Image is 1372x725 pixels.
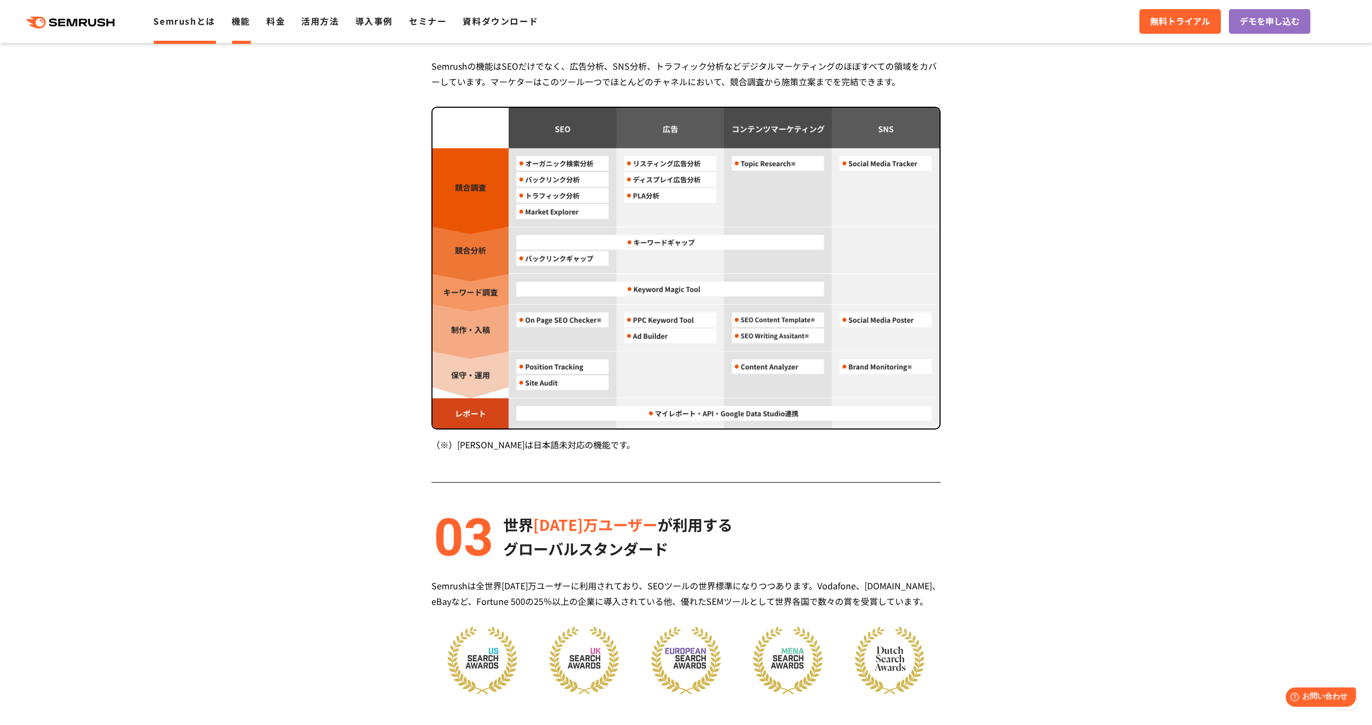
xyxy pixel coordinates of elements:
[1229,9,1310,34] a: デモを申し込む
[1277,683,1360,713] iframe: Help widget launcher
[355,14,393,27] a: 導入事例
[433,108,939,429] img: alt
[855,626,924,694] img: dutch award
[503,513,733,537] p: 世界 が利用する
[153,14,215,27] a: Semrushとは
[266,14,285,27] a: 料金
[1150,14,1210,28] span: 無料トライアル
[409,14,446,27] a: セミナー
[503,537,733,561] p: グローバルスタンダード
[232,14,250,27] a: 機能
[463,14,538,27] a: 資料ダウンロード
[533,514,658,535] span: [DATE]万ユーザー
[549,626,619,694] img: uk award
[431,513,496,561] img: alt
[431,58,941,90] div: Semrushの機能はSEOだけでなく、広告分析、SNS分析、トラフィック分析などデジタルマーケティングのほぼすべての領域をカバーしています。マーケターはこのツール一つでほとんどのチャネルにおい...
[448,626,517,694] img: us award
[1139,9,1221,34] a: 無料トライアル
[301,14,339,27] a: 活用方法
[431,438,941,452] div: （※）[PERSON_NAME]は日本語未対応の機能です。
[651,626,721,694] img: eu award
[431,578,941,609] div: Semrushは全世界[DATE]万ユーザーに利用されており、SEOツールの世界標準になりつつあります。Vodafone、[DOMAIN_NAME]、eBayなど、Fortune 500の25％...
[753,626,823,694] img: mena award
[1240,14,1300,28] span: デモを申し込む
